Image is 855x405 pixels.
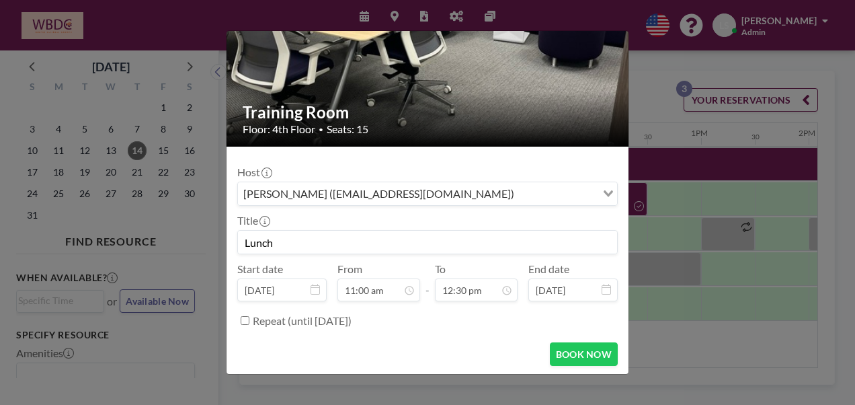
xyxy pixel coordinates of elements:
[528,262,569,276] label: End date
[337,262,362,276] label: From
[550,342,618,366] button: BOOK NOW
[237,165,271,179] label: Host
[238,182,617,205] div: Search for option
[518,185,595,202] input: Search for option
[237,262,283,276] label: Start date
[243,122,315,136] span: Floor: 4th Floor
[253,314,352,328] label: Repeat (until [DATE])
[238,231,617,254] input: LaMonica's reservation
[435,262,446,276] label: To
[327,122,368,136] span: Seats: 15
[237,214,269,227] label: Title
[241,185,517,202] span: [PERSON_NAME] ([EMAIL_ADDRESS][DOMAIN_NAME])
[425,267,430,297] span: -
[243,102,614,122] h2: Training Room
[319,124,323,135] span: •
